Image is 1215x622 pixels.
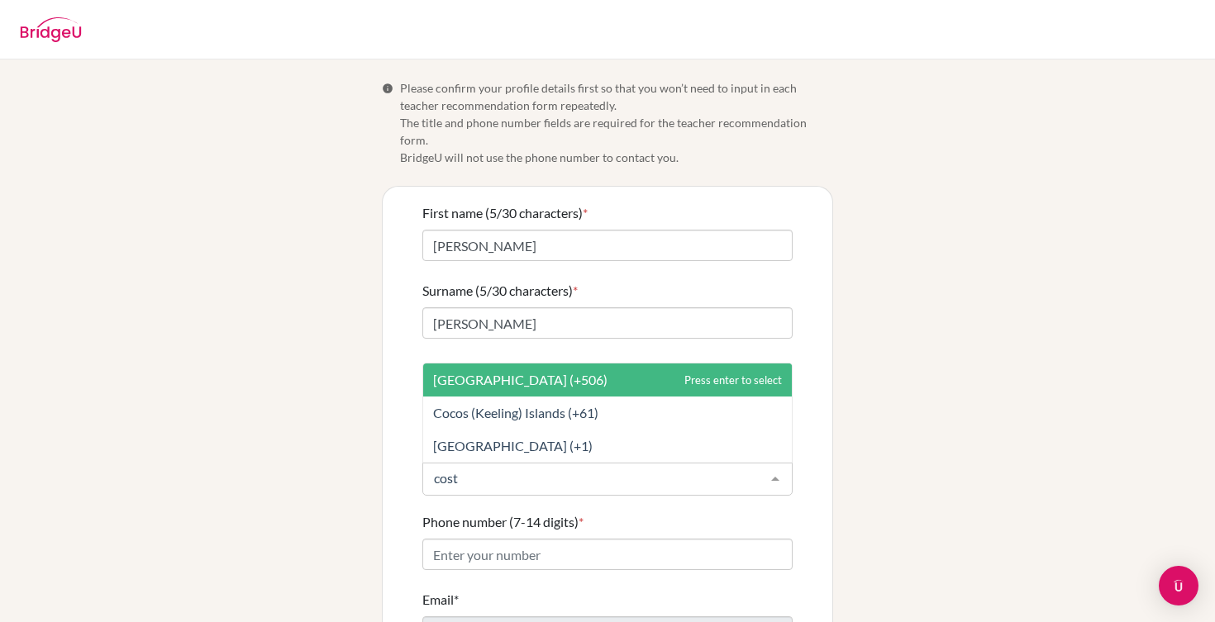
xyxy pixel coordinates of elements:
[422,281,578,301] label: Surname (5/30 characters)
[422,358,574,378] label: Job title (7/60 characters)
[1159,566,1198,605] div: Open Intercom Messenger
[430,470,759,487] input: Select a code
[422,539,793,570] input: Enter your number
[422,230,793,261] input: Enter your first name
[422,307,793,339] input: Enter your surname
[20,17,82,42] img: BridgeU logo
[433,405,598,420] span: Cocos (Keeling) Islands (+61)
[400,79,833,166] span: Please confirm your profile details first so that you won’t need to input in each teacher recomme...
[382,83,393,94] span: Info
[422,512,584,532] label: Phone number (7-14 digits)
[433,372,607,387] span: [GEOGRAPHIC_DATA] (+506)
[422,203,588,223] label: First name (5/30 characters)
[422,590,459,610] label: Email*
[433,438,593,453] span: [GEOGRAPHIC_DATA] (+1)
